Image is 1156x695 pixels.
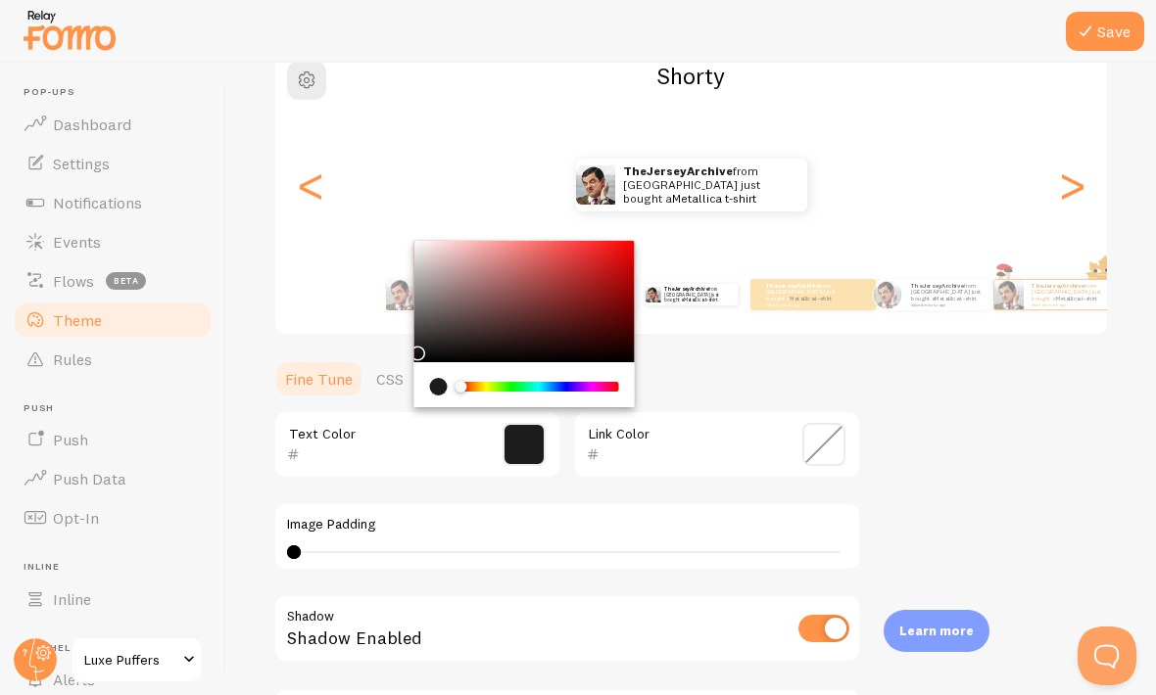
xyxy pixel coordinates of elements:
[1032,282,1084,290] strong: TheJerseyArchive
[106,272,146,290] span: beta
[664,284,730,305] p: from [GEOGRAPHIC_DATA] just bought a
[935,295,977,302] a: Metallica t-shirt
[1032,282,1110,306] p: from [GEOGRAPHIC_DATA] just bought a
[53,469,126,488] span: Push Data
[53,430,88,449] span: Push
[24,86,214,99] span: Pop-ups
[24,561,214,574] span: Inline
[273,594,861,666] div: Shadow Enabled
[430,378,448,395] div: current color is #1D1D1D
[53,154,110,173] span: Settings
[766,282,819,290] strong: TheJerseyArchive
[12,222,214,261] a: Events
[1060,115,1084,255] div: Next slide
[994,280,1024,309] img: Fomo
[273,359,364,398] a: Fine Tune
[884,610,989,652] div: Learn more
[53,589,91,609] span: Inline
[12,301,214,340] a: Theme
[899,622,974,640] p: Learn more
[12,420,214,459] a: Push
[12,105,214,144] a: Dashboard
[911,302,987,306] small: about 4 minutes ago
[53,349,92,369] span: Rules
[766,282,844,306] p: from [GEOGRAPHIC_DATA] just bought a
[53,193,142,212] span: Notifications
[766,302,843,306] small: about 4 minutes ago
[12,144,214,183] a: Settings
[12,183,214,222] a: Notifications
[53,115,131,134] span: Dashboard
[911,282,964,290] strong: TheJerseyArchive
[24,402,214,415] span: Push
[53,310,102,330] span: Theme
[1056,295,1098,302] a: Metallica t-shirt
[21,5,119,55] img: fomo-relay-logo-orange.svg
[790,295,832,302] a: Metallica t-shirt
[646,287,661,302] img: Fomo
[287,516,847,533] label: Image Padding
[576,165,615,205] img: Fomo
[12,579,214,619] a: Inline
[299,115,322,255] div: Previous slide
[53,232,101,252] span: Events
[414,241,635,407] div: Chrome color picker
[1032,302,1108,306] small: about 4 minutes ago
[12,459,214,498] a: Push Data
[664,286,708,292] strong: TheJerseyArchive
[53,508,99,528] span: Opt-In
[874,280,902,308] img: Fomo
[1078,626,1136,685] iframe: Help Scout Beacon - Open
[684,297,717,302] a: Metallica t-shirt
[53,271,94,291] span: Flows
[386,279,417,310] img: Fomo
[12,261,214,301] a: Flows beta
[275,61,1107,91] h2: Shorty
[911,282,989,306] p: from [GEOGRAPHIC_DATA] just bought a
[12,340,214,379] a: Rules
[623,163,733,178] strong: TheJerseyArchive
[12,498,214,537] a: Opt-In
[84,648,177,672] span: Luxe Puffers
[672,191,756,206] a: Metallica t-shirt
[364,359,415,398] a: CSS
[623,159,788,211] p: from [GEOGRAPHIC_DATA] just bought a
[71,636,203,683] a: Luxe Puffers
